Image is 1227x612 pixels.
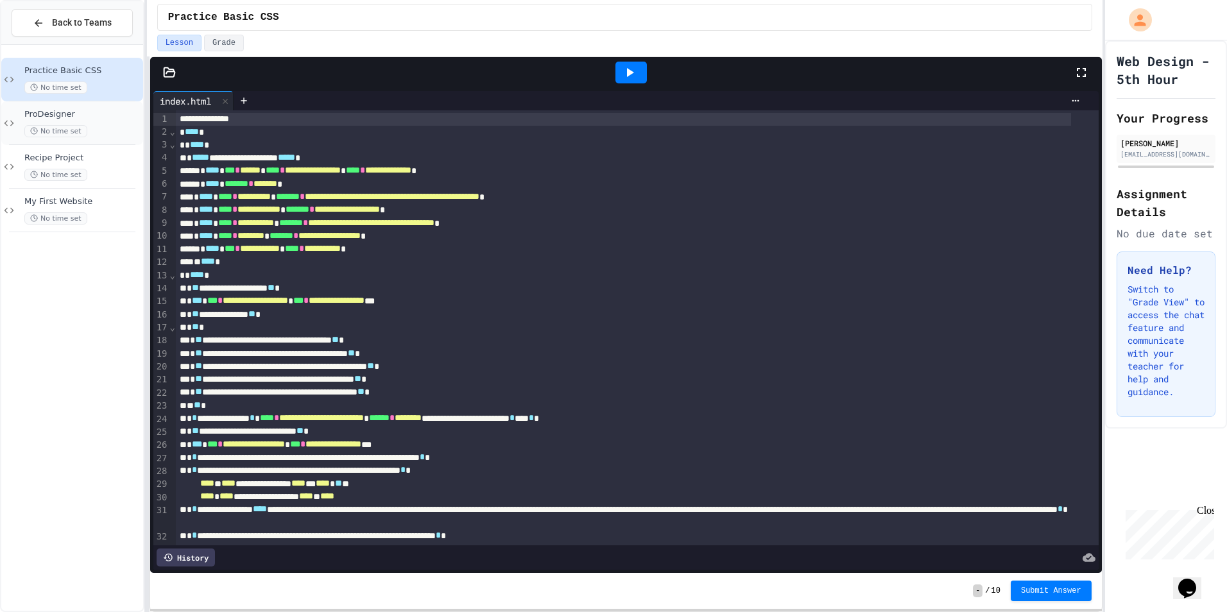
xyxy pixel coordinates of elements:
div: 17 [153,321,169,334]
div: 22 [153,387,169,400]
span: Fold line [169,126,176,137]
button: Grade [204,35,244,51]
span: Submit Answer [1021,586,1081,596]
div: 21 [153,373,169,386]
div: 14 [153,282,169,295]
div: 16 [153,309,169,321]
div: 5 [153,165,169,178]
span: 10 [991,586,1000,596]
div: 20 [153,361,169,373]
div: [PERSON_NAME] [1120,137,1212,149]
span: Recipe Project [24,153,141,164]
div: 23 [153,400,169,412]
span: No time set [24,125,87,137]
span: My First Website [24,196,141,207]
div: 6 [153,178,169,191]
div: My Account [1115,5,1155,35]
span: Back to Teams [52,16,112,30]
div: 11 [153,243,169,256]
div: 4 [153,151,169,164]
div: 19 [153,348,169,361]
div: [EMAIL_ADDRESS][DOMAIN_NAME] [1120,149,1212,159]
span: ProDesigner [24,109,141,120]
button: Submit Answer [1011,581,1092,601]
div: No due date set [1117,226,1215,241]
div: index.html [153,94,218,108]
iframe: chat widget [1173,561,1214,599]
span: Fold line [169,270,176,280]
span: Practice Basic CSS [168,10,279,25]
div: 10 [153,230,169,242]
div: 26 [153,439,169,452]
div: 12 [153,256,169,269]
div: 9 [153,217,169,230]
div: 30 [153,491,169,504]
button: Back to Teams [12,9,133,37]
span: Practice Basic CSS [24,65,141,76]
div: 18 [153,334,169,347]
h2: Your Progress [1117,109,1215,127]
h2: Assignment Details [1117,185,1215,221]
div: History [157,548,215,566]
span: - [973,584,982,597]
div: 28 [153,465,169,478]
div: 13 [153,269,169,282]
div: 29 [153,478,169,491]
span: Fold line [169,139,176,149]
span: No time set [24,81,87,94]
div: 25 [153,426,169,439]
div: 8 [153,204,169,217]
div: 31 [153,504,169,531]
h1: Web Design - 5th Hour [1117,52,1215,88]
iframe: chat widget [1120,505,1214,559]
div: 33 [153,543,169,570]
div: 27 [153,452,169,465]
div: index.html [153,91,234,110]
p: Switch to "Grade View" to access the chat feature and communicate with your teacher for help and ... [1128,283,1205,398]
div: Chat with us now!Close [5,5,89,81]
span: / [985,586,990,596]
div: 1 [153,113,169,126]
h3: Need Help? [1128,262,1205,278]
div: 24 [153,413,169,426]
button: Lesson [157,35,202,51]
span: No time set [24,212,87,225]
div: 7 [153,191,169,203]
div: 15 [153,295,169,308]
div: 32 [153,531,169,543]
span: Fold line [169,322,176,332]
div: 2 [153,126,169,139]
div: 3 [153,139,169,151]
span: No time set [24,169,87,181]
